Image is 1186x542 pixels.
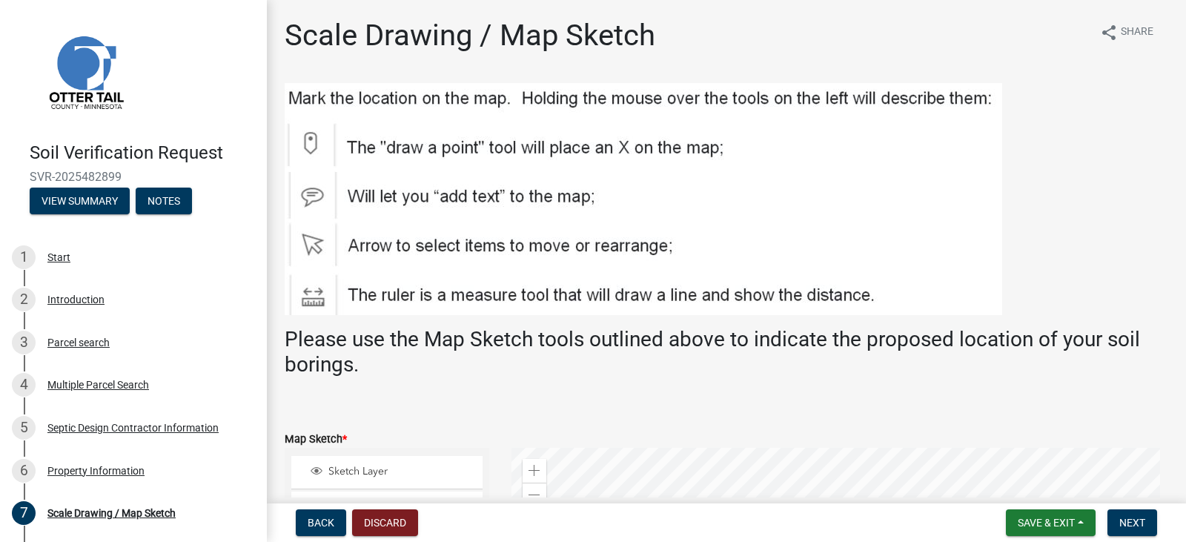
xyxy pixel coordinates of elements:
[285,327,1168,377] h3: Please use the Map Sketch tools outlined above to indicate the proposed location of your soil bor...
[47,337,110,348] div: Parcel search
[12,288,36,311] div: 2
[136,188,192,214] button: Notes
[1121,24,1153,42] span: Share
[285,18,655,53] h1: Scale Drawing / Map Sketch
[47,508,176,518] div: Scale Drawing / Map Sketch
[1107,509,1157,536] button: Next
[1088,18,1165,47] button: shareShare
[523,459,546,483] div: Zoom in
[1018,517,1075,529] span: Save & Exit
[12,501,36,525] div: 7
[30,188,130,214] button: View Summary
[308,517,334,529] span: Back
[291,492,483,525] li: Reference Layer
[30,142,255,164] h4: Soil Verification Request
[47,380,149,390] div: Multiple Parcel Search
[47,252,70,262] div: Start
[12,416,36,440] div: 5
[291,456,483,489] li: Sketch Layer
[12,373,36,397] div: 4
[30,170,237,184] span: SVR-2025482899
[285,434,347,445] label: Map Sketch
[523,483,546,506] div: Zoom out
[47,423,219,433] div: Septic Design Contractor Information
[47,294,105,305] div: Introduction
[1100,24,1118,42] i: share
[325,465,477,478] span: Sketch Layer
[308,465,477,480] div: Sketch Layer
[136,196,192,208] wm-modal-confirm: Notes
[30,16,141,127] img: Otter Tail County, Minnesota
[30,196,130,208] wm-modal-confirm: Summary
[12,459,36,483] div: 6
[12,245,36,269] div: 1
[12,331,36,354] div: 3
[47,466,145,476] div: Property Information
[1006,509,1096,536] button: Save & Exit
[296,509,346,536] button: Back
[285,83,1002,315] img: Tools_90369c6d-5269-4a96-8956-d41637ab5a6e.JPG
[352,509,418,536] button: Discard
[1119,517,1145,529] span: Next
